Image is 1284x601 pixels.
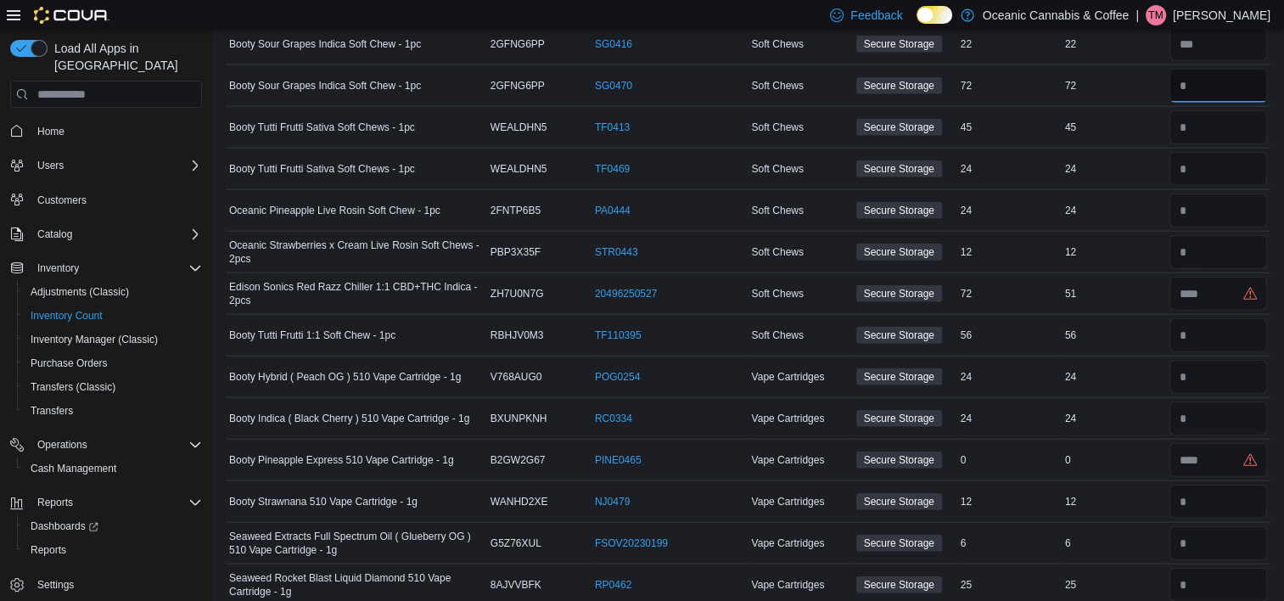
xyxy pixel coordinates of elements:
[1062,159,1166,179] div: 24
[856,285,942,302] span: Secure Storage
[24,516,202,536] span: Dashboards
[37,227,72,241] span: Catalog
[37,159,64,172] span: Users
[957,200,1062,221] div: 24
[864,203,934,218] span: Secure Storage
[229,162,415,176] span: Booty Tutti Frutti Sativa Soft Chews - 1pc
[751,287,803,300] span: Soft Chews
[751,245,803,259] span: Soft Chews
[751,162,803,176] span: Soft Chews
[3,433,209,457] button: Operations
[31,574,202,595] span: Settings
[17,304,209,328] button: Inventory Count
[1062,284,1166,304] div: 51
[1146,5,1166,25] div: Tyler Mackey
[957,117,1062,138] div: 45
[957,325,1062,345] div: 56
[491,370,542,384] span: V768AUG0
[24,353,202,374] span: Purchase Orders
[1062,242,1166,262] div: 12
[864,577,934,593] span: Secure Storage
[595,37,632,51] a: SG0416
[1062,117,1166,138] div: 45
[31,190,93,211] a: Customers
[229,79,421,93] span: Booty Sour Grapes Indica Soft Chew - 1pc
[864,411,934,426] span: Secure Storage
[856,452,942,469] span: Secure Storage
[24,458,202,479] span: Cash Management
[229,453,454,467] span: Booty Pineapple Express 510 Vape Cartridge - 1g
[24,353,115,374] a: Purchase Orders
[751,121,803,134] span: Soft Chews
[229,204,440,217] span: Oceanic Pineapple Live Rosin Soft Chew - 1pc
[31,309,103,323] span: Inventory Count
[1062,533,1166,553] div: 6
[24,458,123,479] a: Cash Management
[31,435,94,455] button: Operations
[983,5,1130,25] p: Oceanic Cannabis & Coffee
[17,457,209,480] button: Cash Management
[856,160,942,177] span: Secure Storage
[595,204,631,217] a: PA0444
[31,224,202,244] span: Catalog
[751,453,824,467] span: Vape Cartridges
[24,401,202,421] span: Transfers
[864,78,934,93] span: Secure Storage
[856,493,942,510] span: Secure Storage
[24,282,136,302] a: Adjustments (Classic)
[491,578,541,592] span: 8AJVVBFK
[17,328,209,351] button: Inventory Manager (Classic)
[3,154,209,177] button: Users
[24,540,73,560] a: Reports
[17,280,209,304] button: Adjustments (Classic)
[491,204,541,217] span: 2FNTP6B5
[957,242,1062,262] div: 12
[957,76,1062,96] div: 72
[1135,5,1139,25] p: |
[24,377,122,397] a: Transfers (Classic)
[595,79,632,93] a: SG0470
[24,401,80,421] a: Transfers
[595,453,642,467] a: PINE0465
[491,495,548,508] span: WANHD2XE
[751,370,824,384] span: Vape Cartridges
[229,412,469,425] span: Booty Indica ( Black Cherry ) 510 Vape Cartridge - 1g
[31,492,202,513] span: Reports
[856,36,942,53] span: Secure Storage
[917,6,952,24] input: Dark Mode
[229,239,484,266] span: Oceanic Strawberries x Cream Live Rosin Soft Chews - 2pcs
[24,306,109,326] a: Inventory Count
[3,118,209,143] button: Home
[595,287,657,300] a: 20496250527
[595,329,642,342] a: TF110395
[3,256,209,280] button: Inventory
[491,329,544,342] span: RBHJV0M3
[595,495,630,508] a: NJ0479
[595,162,630,176] a: TF0469
[48,40,202,74] span: Load All Apps in [GEOGRAPHIC_DATA]
[751,79,803,93] span: Soft Chews
[595,121,630,134] a: TF0413
[751,204,803,217] span: Soft Chews
[31,121,71,142] a: Home
[31,155,70,176] button: Users
[957,159,1062,179] div: 24
[31,575,81,595] a: Settings
[229,370,461,384] span: Booty Hybrid ( Peach OG ) 510 Vape Cartridge - 1g
[864,494,934,509] span: Secure Storage
[751,578,824,592] span: Vape Cartridges
[595,536,668,550] a: FSOV20230199
[864,37,934,52] span: Secure Storage
[917,24,917,25] span: Dark Mode
[864,452,934,468] span: Secure Storage
[491,79,545,93] span: 2GFNG6PP
[1062,325,1166,345] div: 56
[957,575,1062,595] div: 25
[1062,367,1166,387] div: 24
[24,306,202,326] span: Inventory Count
[856,202,942,219] span: Secure Storage
[751,329,803,342] span: Soft Chews
[864,286,934,301] span: Secure Storage
[1062,34,1166,54] div: 22
[31,189,202,211] span: Customers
